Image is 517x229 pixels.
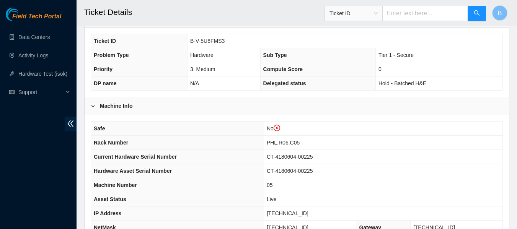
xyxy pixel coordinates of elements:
b: Machine Info [100,102,133,110]
span: Tier 1 - Secure [378,52,414,58]
span: Machine Number [94,182,137,188]
span: PHL.R06.C05 [267,140,300,146]
span: Sub Type [263,52,287,58]
input: Enter text here... [382,6,468,21]
span: [TECHNICAL_ID] [267,210,308,216]
span: Field Tech Portal [12,13,61,20]
span: double-left [65,117,77,131]
span: Asset Status [94,196,126,202]
span: Support [18,84,64,100]
span: Compute Score [263,66,303,72]
span: CT-4180604-00225 [267,168,313,174]
span: No [267,125,280,132]
a: Activity Logs [18,52,49,58]
span: N/A [190,80,199,86]
button: search [468,6,486,21]
span: CT-4180604-00225 [267,154,313,160]
button: B [492,5,507,21]
span: Live [267,196,277,202]
span: Hardware Asset Serial Number [94,168,172,174]
a: Hardware Test (isok) [18,71,67,77]
img: Akamai Technologies [6,8,39,21]
span: read [9,89,15,95]
span: Hardware [190,52,214,58]
span: Ticket ID [94,38,116,44]
span: Current Hardware Serial Number [94,154,177,160]
span: DP name [94,80,117,86]
span: Hold - Batched H&E [378,80,426,86]
span: Ticket ID [329,8,378,19]
span: IP Address [94,210,121,216]
span: right [91,104,95,108]
span: Priority [94,66,113,72]
span: B-V-5U8FMS3 [190,38,225,44]
span: 05 [267,182,273,188]
span: Safe [94,125,105,132]
span: search [474,10,480,17]
span: 3. Medium [190,66,215,72]
span: 0 [378,66,382,72]
span: Rack Number [94,140,128,146]
div: Machine Info [85,97,509,115]
a: Akamai TechnologiesField Tech Portal [6,14,61,24]
span: B [498,8,502,18]
span: Delegated status [263,80,306,86]
a: Data Centers [18,34,50,40]
span: close-circle [274,125,281,132]
span: Problem Type [94,52,129,58]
